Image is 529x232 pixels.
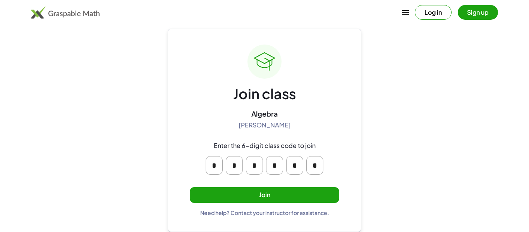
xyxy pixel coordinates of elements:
button: Sign up [458,5,498,20]
button: Join [190,187,339,203]
div: Enter the 6-digit class code to join [214,142,316,150]
div: Need help? Contact your instructor for assistance. [200,209,329,216]
div: Algebra [251,109,278,118]
input: Please enter OTP character 4 [266,156,283,175]
button: Log in [415,5,452,20]
div: Join class [233,85,296,103]
input: Please enter OTP character 2 [226,156,243,175]
input: Please enter OTP character 1 [206,156,223,175]
input: Please enter OTP character 5 [286,156,303,175]
input: Please enter OTP character 3 [246,156,263,175]
input: Please enter OTP character 6 [306,156,323,175]
div: [PERSON_NAME] [239,121,291,129]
